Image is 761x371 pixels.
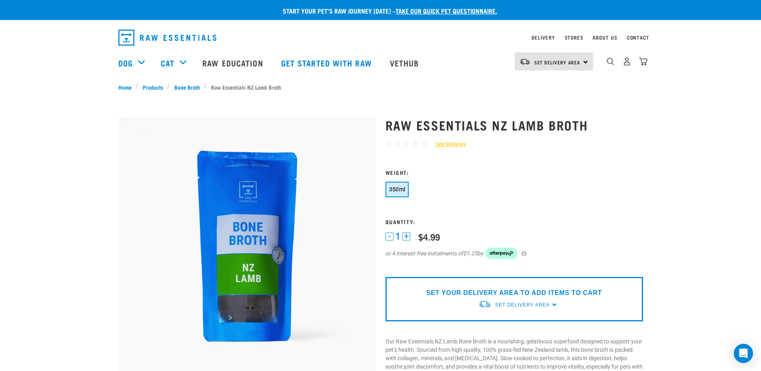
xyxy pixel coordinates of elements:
[421,139,427,148] span: ☆
[534,61,581,64] span: Set Delivery Area
[427,140,466,148] a: See Reviews
[418,232,440,242] div: $4.99
[402,233,410,241] button: +
[734,344,753,363] div: Open Intercom Messenger
[118,57,133,69] a: Dog
[138,83,167,91] a: Products
[385,139,392,148] span: ☆
[385,118,643,132] h1: Raw Essentials NZ Lamb Broth
[412,139,419,148] span: ☆
[623,57,631,66] img: user.png
[485,248,517,259] img: Afterpay
[403,139,410,148] span: ☆
[273,47,382,79] a: Get started with Raw
[118,30,216,46] img: Raw Essentials Logo
[394,139,401,148] span: ☆
[426,288,602,298] p: SET YOUR DELIVERY AREA TO ADD ITEMS TO CART
[385,169,643,175] h3: Weight:
[161,57,174,69] a: Cat
[395,9,497,12] a: take our quick pet questionnaire.
[565,36,583,39] a: Stores
[194,47,273,79] a: Raw Education
[112,26,649,49] nav: dropdown navigation
[382,47,429,79] a: Vethub
[639,57,647,66] img: home-icon@2x.png
[385,182,409,197] button: 350ml
[385,219,643,225] h3: Quantity:
[385,233,393,241] button: -
[395,232,400,241] span: 1
[593,36,617,39] a: About Us
[463,249,477,258] span: $1.25
[627,36,649,39] a: Contact
[385,248,643,259] div: or 4 interest-free instalments of by
[118,83,643,91] nav: breadcrumbs
[607,58,614,65] img: home-icon-1@2x.png
[519,58,530,65] img: van-moving.png
[389,186,405,193] span: 350ml
[118,83,136,91] a: Home
[170,83,204,91] a: Bone Broth
[531,36,555,39] a: Delivery
[495,302,549,308] span: Set Delivery Area
[478,300,491,309] img: van-moving.png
